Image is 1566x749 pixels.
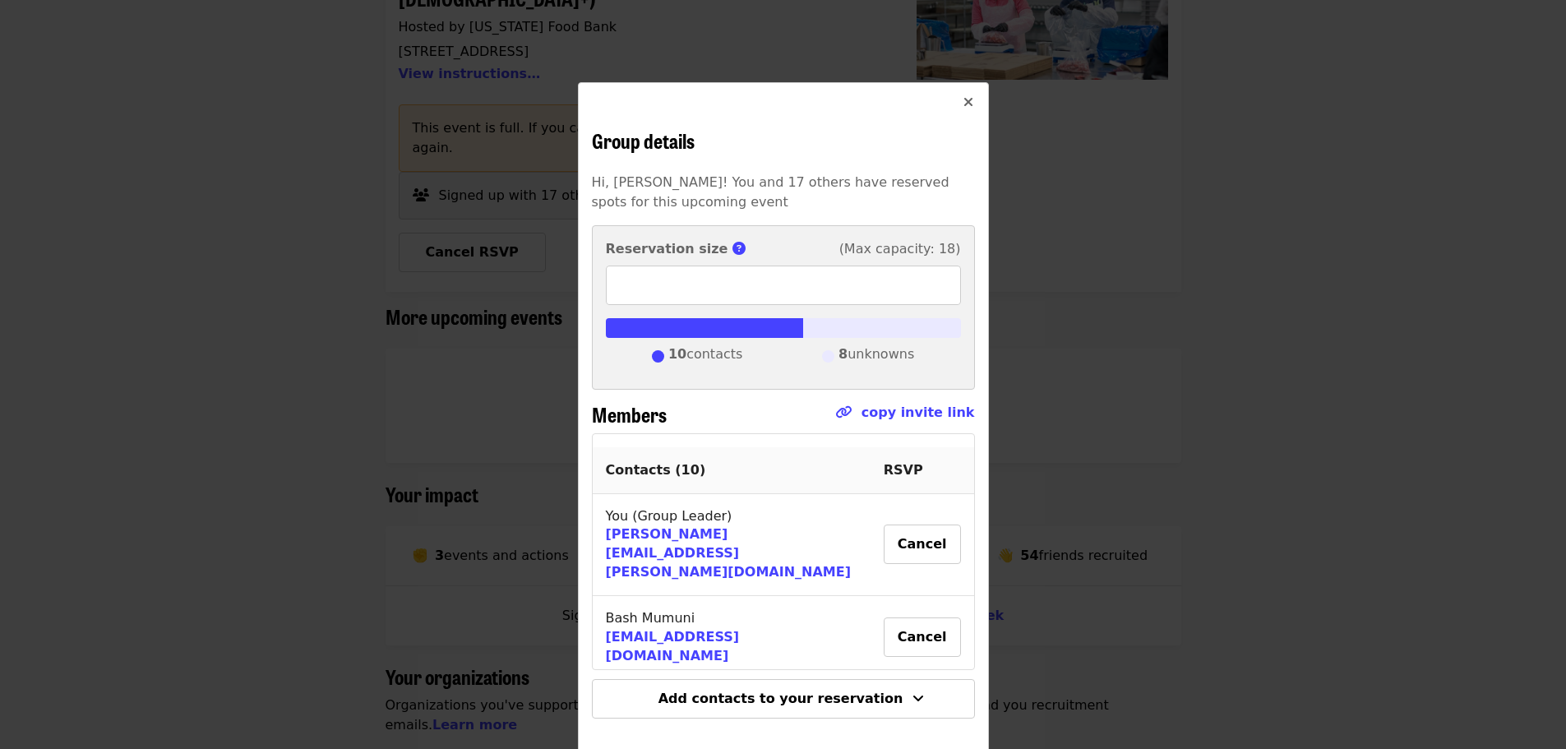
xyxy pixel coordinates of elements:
[592,174,949,210] span: Hi, [PERSON_NAME]! You and 17 others have reserved spots for this upcoming event
[592,126,695,155] span: Group details
[912,691,924,706] i: angle-down icon
[884,525,961,564] button: Cancel
[838,346,848,362] strong: 8
[949,83,988,123] button: Close
[658,691,903,706] span: Add contacts to your reservation
[835,405,852,420] i: link icon
[884,617,961,657] button: Cancel
[592,400,667,428] span: Members
[732,241,755,257] span: This is the number of group members you reserved spots for.
[592,679,975,719] button: Add contacts to your reservation
[839,239,961,259] span: (Max capacity: 18)
[593,494,871,597] td: You (Group Leader)
[862,405,975,420] a: copy invite link
[606,526,852,580] a: [PERSON_NAME][EMAIL_ADDRESS][PERSON_NAME][DOMAIN_NAME]
[606,241,728,257] strong: Reservation size
[732,241,746,257] i: circle-question icon
[963,95,973,110] i: times icon
[871,447,974,494] th: RSVP
[606,629,740,663] a: [EMAIL_ADDRESS][DOMAIN_NAME]
[835,403,975,433] span: Click to copy link!
[668,344,742,369] span: contacts
[838,344,914,369] span: unknowns
[668,346,686,362] strong: 10
[593,447,871,494] th: Contacts ( 10 )
[593,596,871,680] td: Bash Mumuni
